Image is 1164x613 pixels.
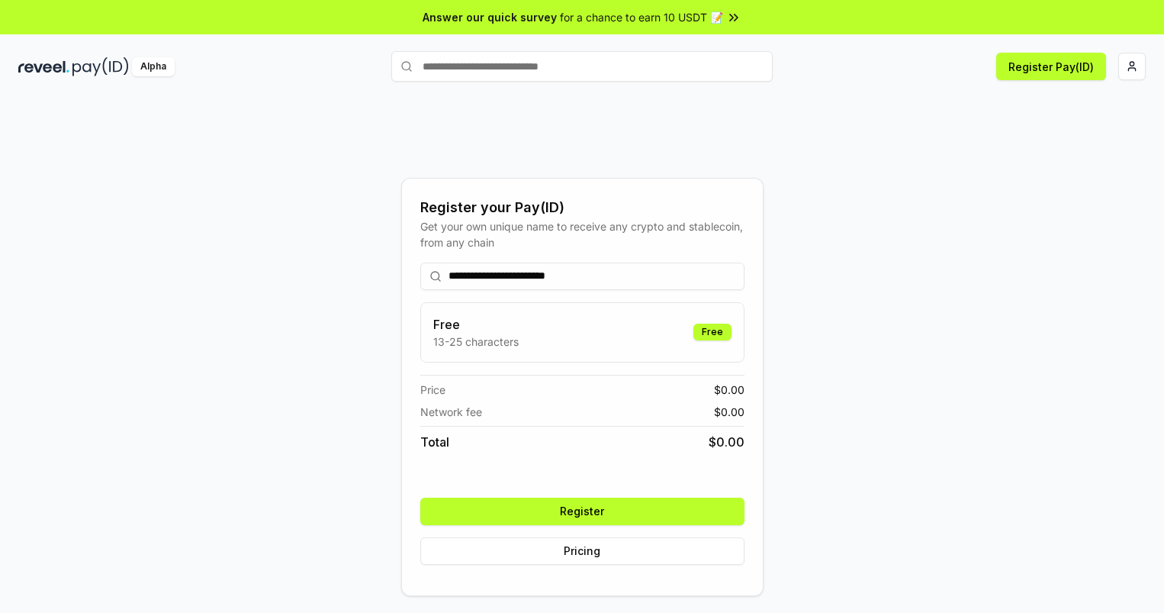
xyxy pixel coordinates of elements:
[693,324,732,340] div: Free
[420,218,744,250] div: Get your own unique name to receive any crypto and stablecoin, from any chain
[560,9,723,25] span: for a chance to earn 10 USDT 📝
[433,315,519,334] h3: Free
[420,537,744,565] button: Pricing
[420,197,744,218] div: Register your Pay(ID)
[18,57,69,76] img: reveel_dark
[714,382,744,398] span: $ 0.00
[132,57,175,76] div: Alpha
[433,334,519,350] p: 13-25 characters
[420,433,449,451] span: Total
[714,404,744,420] span: $ 0.00
[996,53,1106,80] button: Register Pay(ID)
[420,404,482,420] span: Network fee
[420,382,445,398] span: Price
[709,433,744,451] span: $ 0.00
[420,498,744,525] button: Register
[423,9,557,25] span: Answer our quick survey
[72,57,129,76] img: pay_id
